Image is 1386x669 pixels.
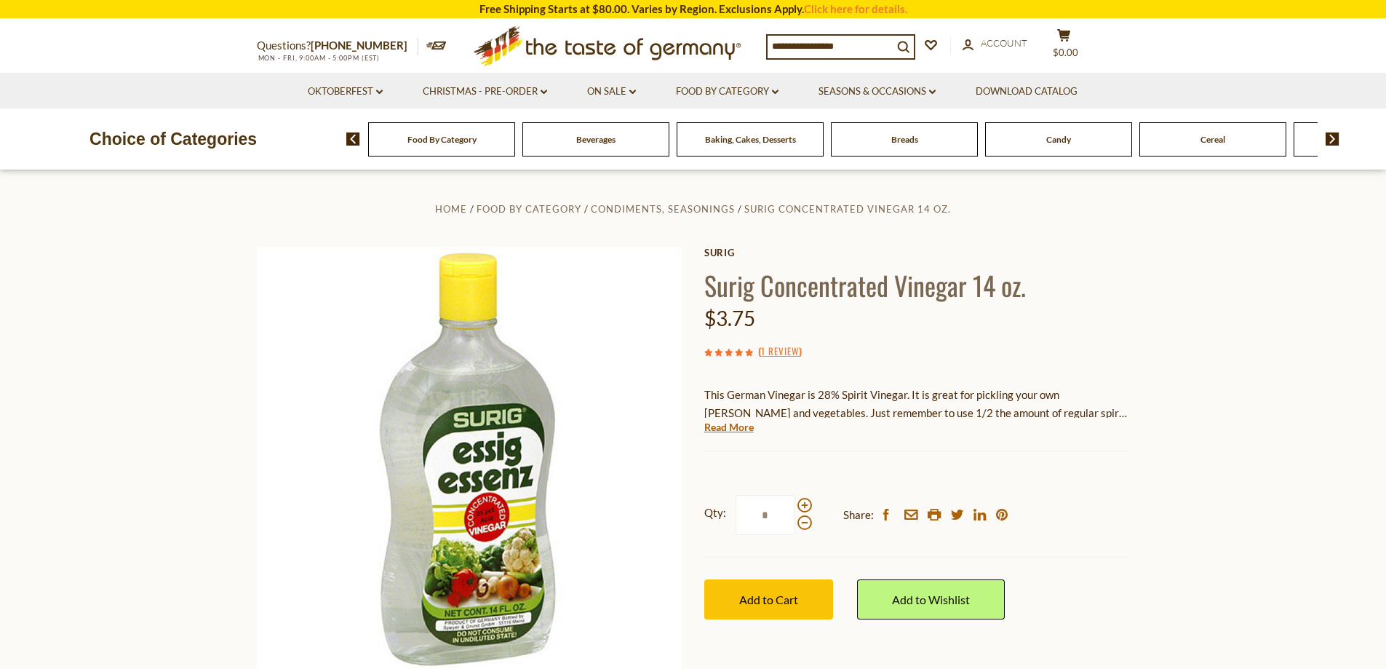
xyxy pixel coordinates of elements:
[346,132,360,146] img: previous arrow
[704,306,755,330] span: $3.75
[257,36,418,55] p: Questions?
[739,593,798,606] span: Add to Cart
[857,579,1005,619] a: Add to Wishlist
[1326,132,1339,146] img: next arrow
[976,84,1078,100] a: Download Catalog
[676,84,778,100] a: Food By Category
[704,247,1130,258] a: Surig
[744,203,951,215] a: Surig Concentrated Vinegar 14 oz.
[423,84,547,100] a: Christmas - PRE-ORDER
[761,344,799,360] a: 1 Review
[804,2,907,15] a: Click here for details.
[1046,134,1071,145] a: Candy
[891,134,918,145] a: Breads
[1043,28,1086,65] button: $0.00
[407,134,477,145] a: Food By Category
[587,84,636,100] a: On Sale
[736,495,795,535] input: Qty:
[257,54,381,62] span: MON - FRI, 9:00AM - 5:00PM (EST)
[1200,134,1225,145] a: Cereal
[704,579,833,619] button: Add to Cart
[819,84,936,100] a: Seasons & Occasions
[963,36,1027,52] a: Account
[311,39,407,52] a: [PHONE_NUMBER]
[704,420,754,435] a: Read More
[704,504,726,522] strong: Qty:
[705,134,796,145] a: Baking, Cakes, Desserts
[576,134,616,145] a: Beverages
[843,506,874,524] span: Share:
[308,84,383,100] a: Oktoberfest
[981,37,1027,49] span: Account
[435,203,467,215] a: Home
[758,344,802,358] span: ( )
[1053,47,1078,58] span: $0.00
[477,203,581,215] a: Food By Category
[704,269,1130,301] h1: Surig Concentrated Vinegar 14 oz.
[704,386,1130,422] p: This German Vinegar is 28% Spirit Vinegar. It is great for pickling your own [PERSON_NAME] and ve...
[591,203,735,215] a: Condiments, Seasonings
